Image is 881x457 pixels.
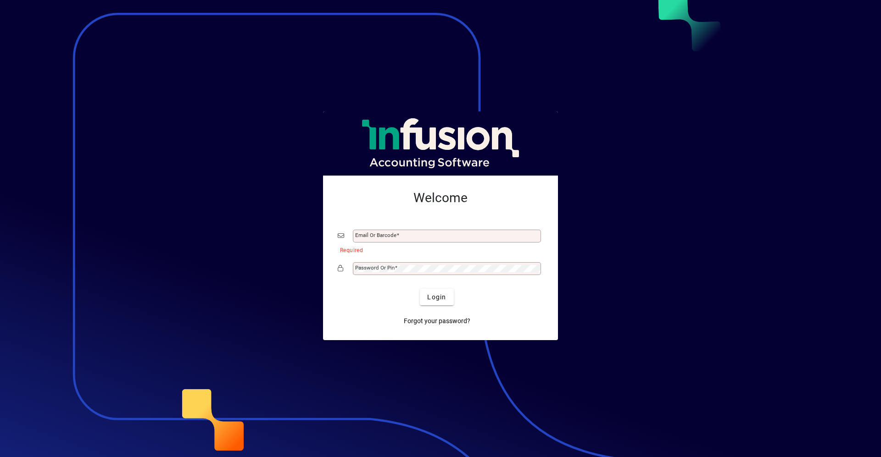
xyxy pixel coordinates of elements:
[400,313,474,329] a: Forgot your password?
[340,245,536,254] mat-error: Required
[338,190,543,206] h2: Welcome
[355,264,395,271] mat-label: Password or Pin
[427,292,446,302] span: Login
[420,289,453,305] button: Login
[404,316,470,326] span: Forgot your password?
[355,232,396,238] mat-label: Email or Barcode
